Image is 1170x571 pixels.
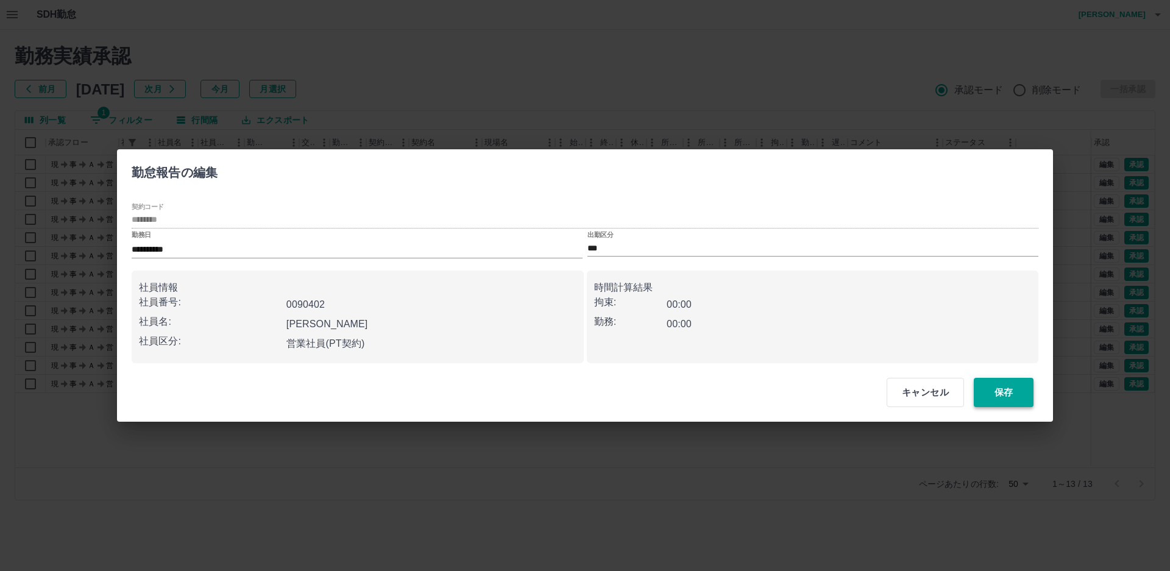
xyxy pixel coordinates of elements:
[594,314,667,329] p: 勤務:
[587,230,613,239] label: 出勤区分
[139,334,282,349] p: 社員区分:
[286,319,368,329] b: [PERSON_NAME]
[594,295,667,310] p: 拘束:
[139,280,576,295] p: 社員情報
[667,319,692,329] b: 00:00
[139,295,282,310] p: 社員番号:
[594,280,1032,295] p: 時間計算結果
[139,314,282,329] p: 社員名:
[974,378,1033,407] button: 保存
[667,299,692,310] b: 00:00
[286,299,325,310] b: 0090402
[887,378,964,407] button: キャンセル
[132,230,151,239] label: 勤務日
[286,338,365,349] b: 営業社員(PT契約)
[117,149,232,191] h2: 勤怠報告の編集
[132,202,164,211] label: 契約コード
